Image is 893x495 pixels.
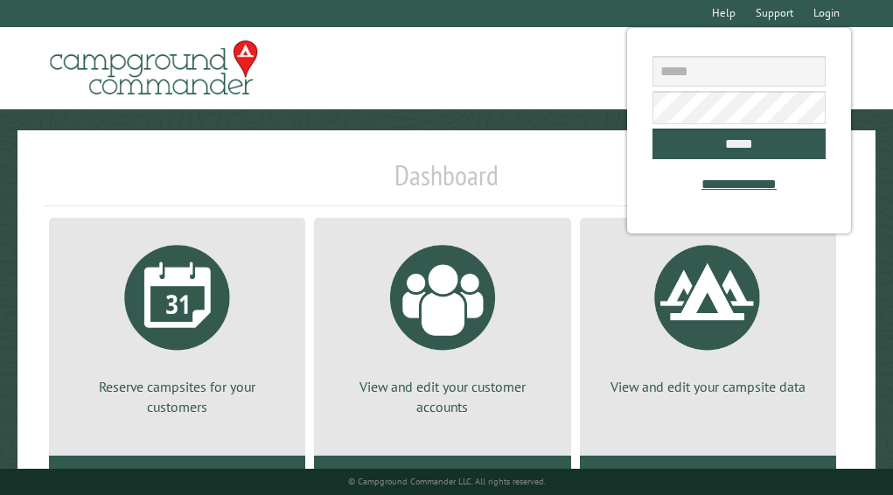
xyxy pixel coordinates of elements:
a: Customers [314,456,570,491]
small: © Campground Commander LLC. All rights reserved. [348,476,546,487]
p: Reserve campsites for your customers [70,377,284,416]
p: View and edit your campsite data [601,377,815,396]
h1: Dashboard [45,158,848,206]
a: View and edit your customer accounts [335,232,549,416]
p: View and edit your customer accounts [335,377,549,416]
img: Campground Commander [45,34,263,102]
a: View and edit your campsite data [601,232,815,396]
a: Reservations [49,456,305,491]
a: Campsites [580,456,836,491]
a: Reserve campsites for your customers [70,232,284,416]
